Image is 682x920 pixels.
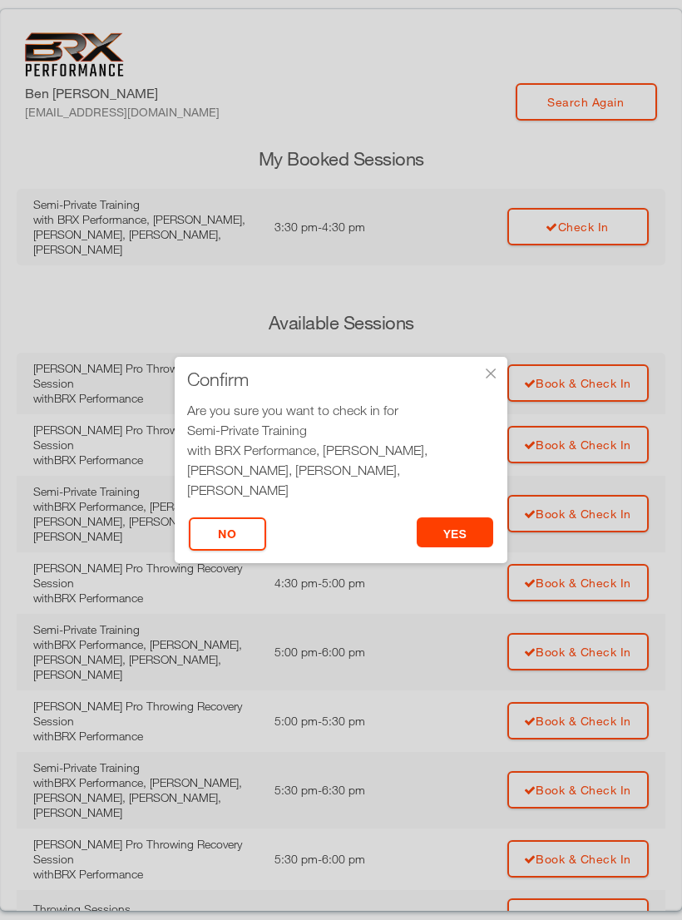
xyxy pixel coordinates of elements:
span: Confirm [187,371,249,388]
div: with BRX Performance, [PERSON_NAME], [PERSON_NAME], [PERSON_NAME], [PERSON_NAME] [187,440,495,500]
button: No [189,517,266,551]
div: Are you sure you want to check in for at 3:30 pm? [187,400,495,520]
div: × [482,365,499,382]
div: Semi-Private Training [187,420,495,440]
button: yes [417,517,494,547]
